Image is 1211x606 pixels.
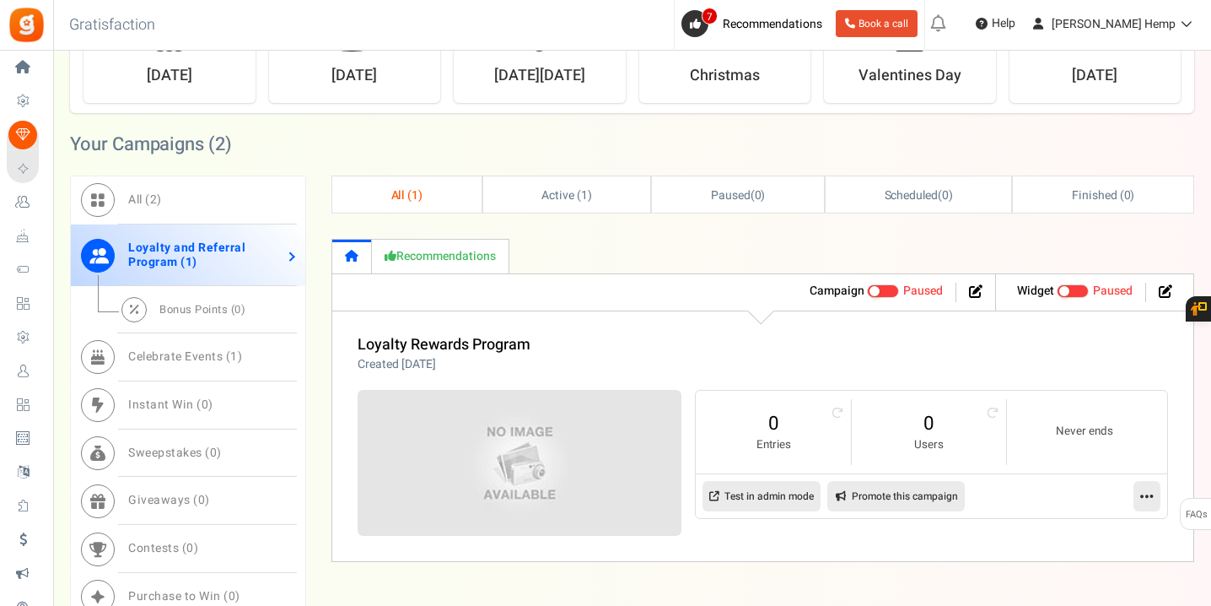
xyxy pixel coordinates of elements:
span: 0 [234,301,241,317]
span: Finished ( ) [1072,187,1134,204]
span: 1 [230,348,238,365]
strong: Christmas [690,65,760,87]
span: Bonus Points ( ) [159,301,245,317]
span: 1 [186,253,193,271]
span: 1 [412,187,418,204]
strong: [DATE] [331,65,377,87]
span: [PERSON_NAME] Hemp [1052,15,1176,33]
img: Gratisfaction [8,6,46,44]
span: FAQs [1185,499,1208,531]
span: Paused [1093,282,1133,300]
strong: [DATE] [147,65,192,87]
a: Book a call [836,10,918,37]
span: All ( ) [391,187,423,204]
span: 0 [755,187,762,204]
small: Entries [713,437,833,453]
strong: Campaign [810,282,864,300]
small: Never ends [1024,424,1145,440]
p: Created [DATE] [358,356,530,373]
span: 0 [202,396,209,414]
span: Help [988,15,1015,32]
span: 0 [186,539,194,557]
a: 0 [869,410,989,437]
span: Contests ( ) [128,539,198,557]
strong: [DATE][DATE] [494,65,585,87]
a: Promote this campaign [827,481,965,511]
span: 0 [210,444,218,462]
span: Paused [903,282,943,300]
span: Recommendations [723,15,822,33]
span: 0 [942,187,949,204]
span: ( ) [885,187,953,204]
span: Purchase to Win ( ) [128,587,240,605]
span: 2 [150,191,158,208]
span: Instant Win ( ) [128,396,213,414]
h3: Gratisfaction [51,8,174,42]
span: Active ( ) [541,187,592,204]
a: 7 Recommendations [681,10,829,37]
strong: [DATE] [1072,65,1117,87]
span: 1 [581,187,588,204]
a: Help [969,10,1022,37]
span: ( ) [711,187,766,204]
a: Test in admin mode [702,481,821,511]
span: 0 [1124,187,1131,204]
span: 0 [198,491,206,509]
span: All ( ) [128,191,162,208]
strong: Widget [1017,282,1054,300]
h2: Your Campaigns ( ) [70,136,232,153]
small: Users [869,437,989,453]
span: Sweepstakes ( ) [128,444,222,462]
span: Giveaways ( ) [128,491,210,509]
span: Paused [711,187,751,204]
span: 7 [702,8,718,24]
a: 0 [713,410,833,437]
a: Recommendations [372,239,509,273]
span: Celebrate Events ( ) [128,348,242,365]
span: Loyalty and Referral Program ( ) [128,239,245,271]
span: Scheduled [885,187,939,204]
span: 0 [229,587,236,605]
a: Loyalty Rewards Program [358,333,530,356]
li: Widget activated [1004,283,1146,302]
span: 2 [215,131,225,158]
strong: Valentines Day [858,65,961,87]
